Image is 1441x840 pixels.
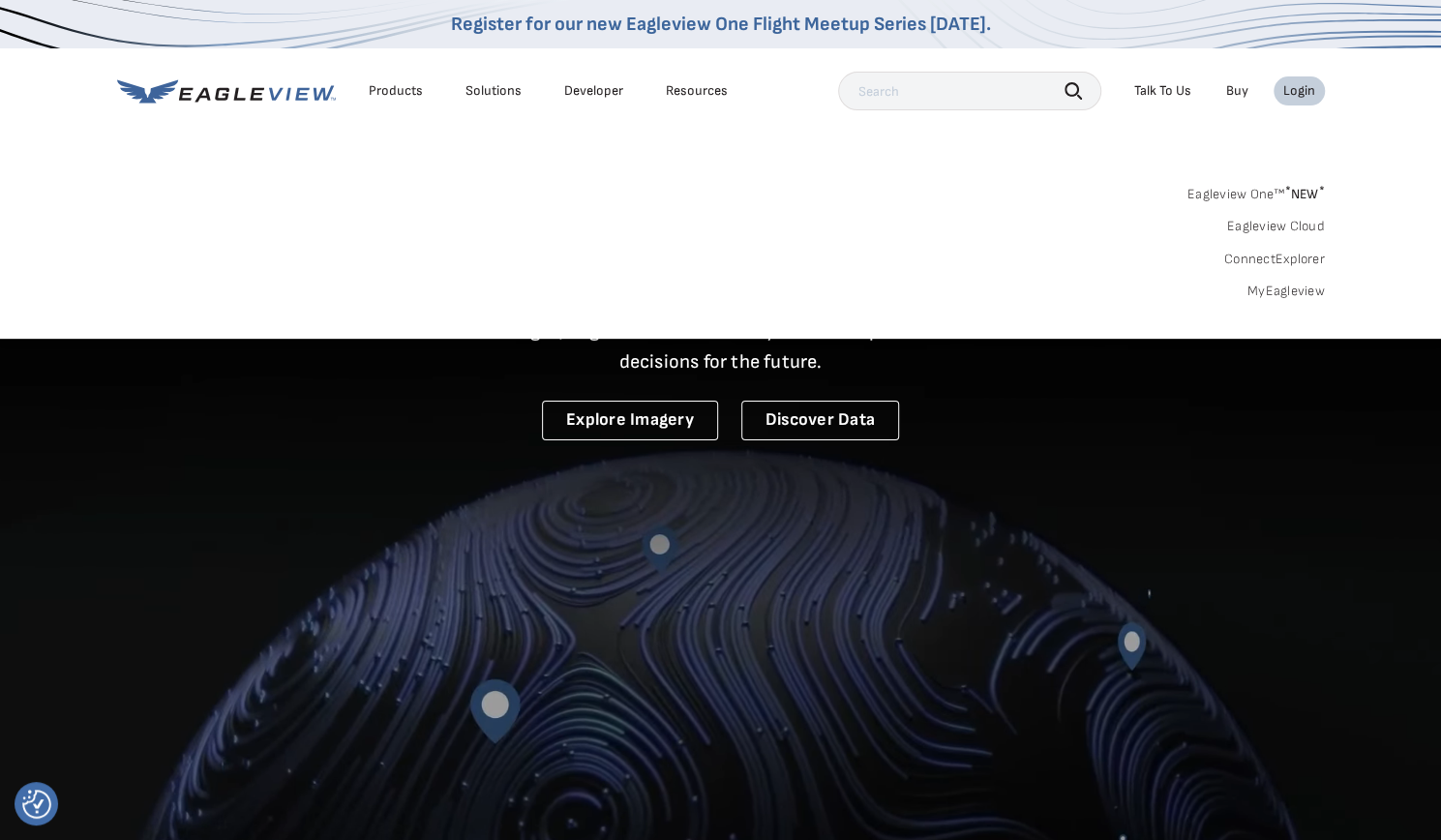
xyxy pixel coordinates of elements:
a: Eagleview Cloud [1227,218,1325,235]
a: Discover Data [741,401,899,440]
input: Search [838,72,1101,110]
a: Developer [564,82,623,100]
span: NEW [1284,186,1324,202]
div: Talk To Us [1134,82,1191,100]
a: Register for our new Eagleview One Flight Meetup Series [DATE]. [451,13,991,36]
button: Consent Preferences [22,790,51,819]
a: Buy [1226,82,1248,100]
a: Eagleview One™*NEW* [1187,180,1325,202]
a: MyEagleview [1247,283,1325,300]
div: Resources [666,82,728,100]
div: Login [1283,82,1315,100]
div: Products [369,82,423,100]
a: Explore Imagery [542,401,718,440]
a: ConnectExplorer [1224,251,1325,268]
div: Solutions [465,82,522,100]
img: Revisit consent button [22,790,51,819]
